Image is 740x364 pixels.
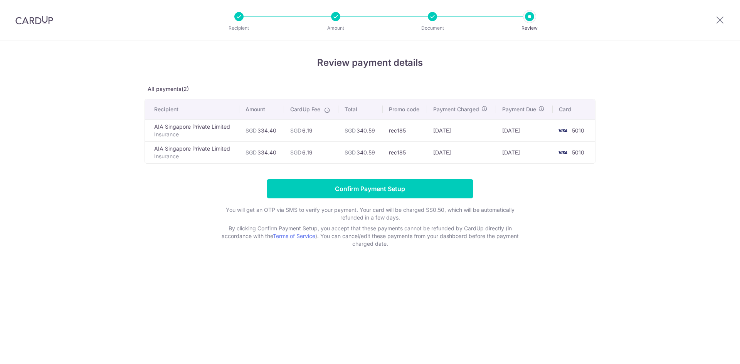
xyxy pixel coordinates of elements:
[338,119,383,141] td: 340.59
[154,153,233,160] p: Insurance
[239,119,284,141] td: 334.40
[345,149,356,156] span: SGD
[404,24,461,32] p: Document
[502,106,536,113] span: Payment Due
[284,141,338,163] td: 6.19
[210,24,267,32] p: Recipient
[383,119,427,141] td: rec185
[427,119,496,141] td: [DATE]
[145,56,595,70] h4: Review payment details
[433,106,479,113] span: Payment Charged
[145,119,239,141] td: AIA Singapore Private Limited
[572,149,584,156] span: 5010
[496,141,553,163] td: [DATE]
[273,233,315,239] a: Terms of Service
[501,24,558,32] p: Review
[572,127,584,134] span: 5010
[553,99,595,119] th: Card
[290,149,301,156] span: SGD
[239,141,284,163] td: 334.40
[216,206,524,221] p: You will get an OTP via SMS to verify your payment. Your card will be charged S$0.50, which will ...
[216,225,524,248] p: By clicking Confirm Payment Setup, you accept that these payments cannot be refunded by CardUp di...
[15,15,53,25] img: CardUp
[496,119,553,141] td: [DATE]
[154,131,233,138] p: Insurance
[246,149,257,156] span: SGD
[555,126,570,135] img: <span class="translation_missing" title="translation missing: en.account_steps.new_confirm_form.b...
[284,119,338,141] td: 6.19
[290,127,301,134] span: SGD
[290,106,320,113] span: CardUp Fee
[383,99,427,119] th: Promo code
[345,127,356,134] span: SGD
[145,99,239,119] th: Recipient
[307,24,364,32] p: Amount
[555,148,570,157] img: <span class="translation_missing" title="translation missing: en.account_steps.new_confirm_form.b...
[338,99,383,119] th: Total
[383,141,427,163] td: rec185
[145,141,239,163] td: AIA Singapore Private Limited
[246,127,257,134] span: SGD
[145,85,595,93] p: All payments(2)
[239,99,284,119] th: Amount
[338,141,383,163] td: 340.59
[427,141,496,163] td: [DATE]
[267,179,473,198] input: Confirm Payment Setup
